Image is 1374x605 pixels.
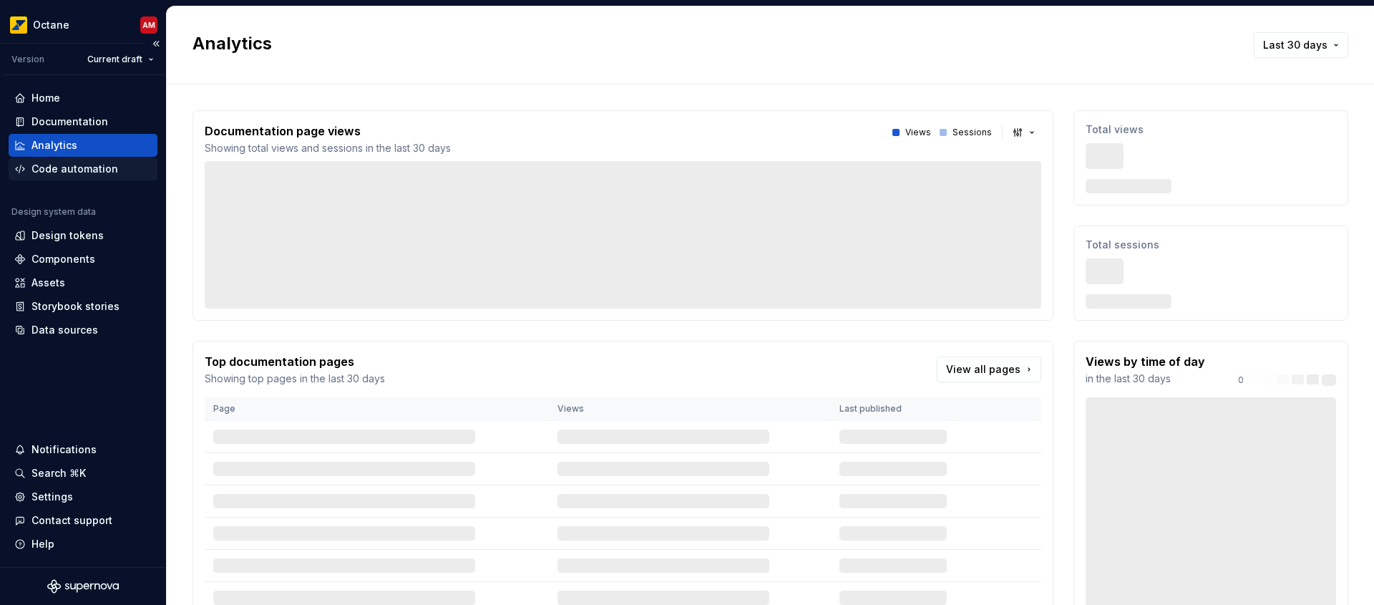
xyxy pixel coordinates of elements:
a: Design tokens [9,224,157,247]
p: in the last 30 days [1086,372,1205,386]
th: Last published [831,397,955,421]
span: Last 30 days [1263,38,1327,52]
button: OctaneAM [3,9,163,40]
a: Data sources [9,319,157,342]
p: Sessions [952,127,992,138]
a: Storybook stories [9,295,157,318]
button: Contact support [9,509,157,532]
div: Contact support [31,513,112,528]
p: Views by time of day [1086,353,1205,370]
button: Help [9,533,157,556]
div: Documentation [31,115,108,129]
a: Home [9,87,157,110]
button: Last 30 days [1254,32,1348,58]
p: Total sessions [1086,238,1336,252]
div: Storybook stories [31,299,120,314]
button: Notifications [9,438,157,461]
h2: Analytics [193,32,1231,55]
svg: Supernova Logo [47,579,119,594]
div: Design tokens [31,228,104,243]
div: Home [31,91,60,105]
th: Page [205,397,549,421]
a: View all pages [937,357,1041,382]
div: Settings [31,490,73,504]
th: Views [549,397,831,421]
div: Data sources [31,323,98,337]
div: Help [31,537,54,551]
div: Version [11,54,44,65]
span: Current draft [87,54,142,65]
a: Assets [9,271,157,294]
img: e8093afa-4b23-4413-bf51-00cde92dbd3f.png [10,16,27,34]
div: Notifications [31,442,97,457]
div: Search ⌘K [31,466,86,480]
p: Showing top pages in the last 30 days [205,372,385,386]
p: 0 [1238,374,1244,386]
p: Showing total views and sessions in the last 30 days [205,141,451,155]
div: AM [142,19,155,31]
p: Total views [1086,122,1336,137]
a: Components [9,248,157,271]
div: Components [31,252,95,266]
p: Documentation page views [205,122,451,140]
a: Analytics [9,134,157,157]
div: Octane [33,18,69,32]
button: Search ⌘K [9,462,157,485]
div: Analytics [31,138,77,153]
p: Top documentation pages [205,353,385,370]
button: Collapse sidebar [146,34,166,54]
a: Settings [9,485,157,508]
span: View all pages [946,362,1020,377]
p: Views [905,127,931,138]
button: Current draft [81,49,160,69]
a: Documentation [9,110,157,133]
div: Assets [31,276,65,290]
div: Code automation [31,162,118,176]
a: Code automation [9,158,157,180]
div: Design system data [11,206,96,218]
